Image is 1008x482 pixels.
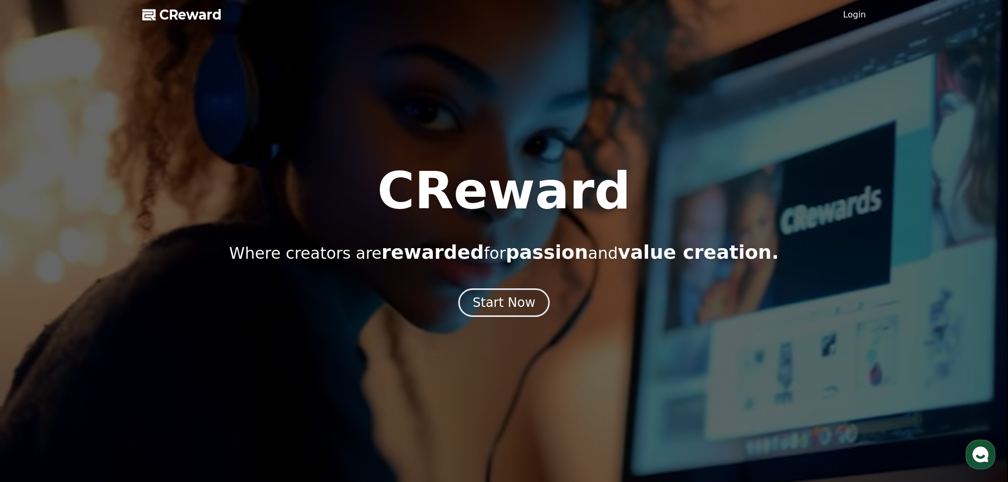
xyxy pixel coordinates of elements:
[157,351,183,360] span: Settings
[618,241,779,263] span: value creation.
[382,241,484,263] span: rewarded
[506,241,588,263] span: passion
[458,299,550,309] a: Start Now
[3,335,70,362] a: Home
[377,166,631,216] h1: CReward
[137,335,203,362] a: Settings
[473,294,535,311] div: Start Now
[142,6,222,23] a: CReward
[70,335,137,362] a: Messages
[229,242,779,263] p: Where creators are for and
[458,288,550,317] button: Start Now
[843,8,866,21] a: Login
[159,6,222,23] span: CReward
[27,351,46,360] span: Home
[88,352,119,360] span: Messages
